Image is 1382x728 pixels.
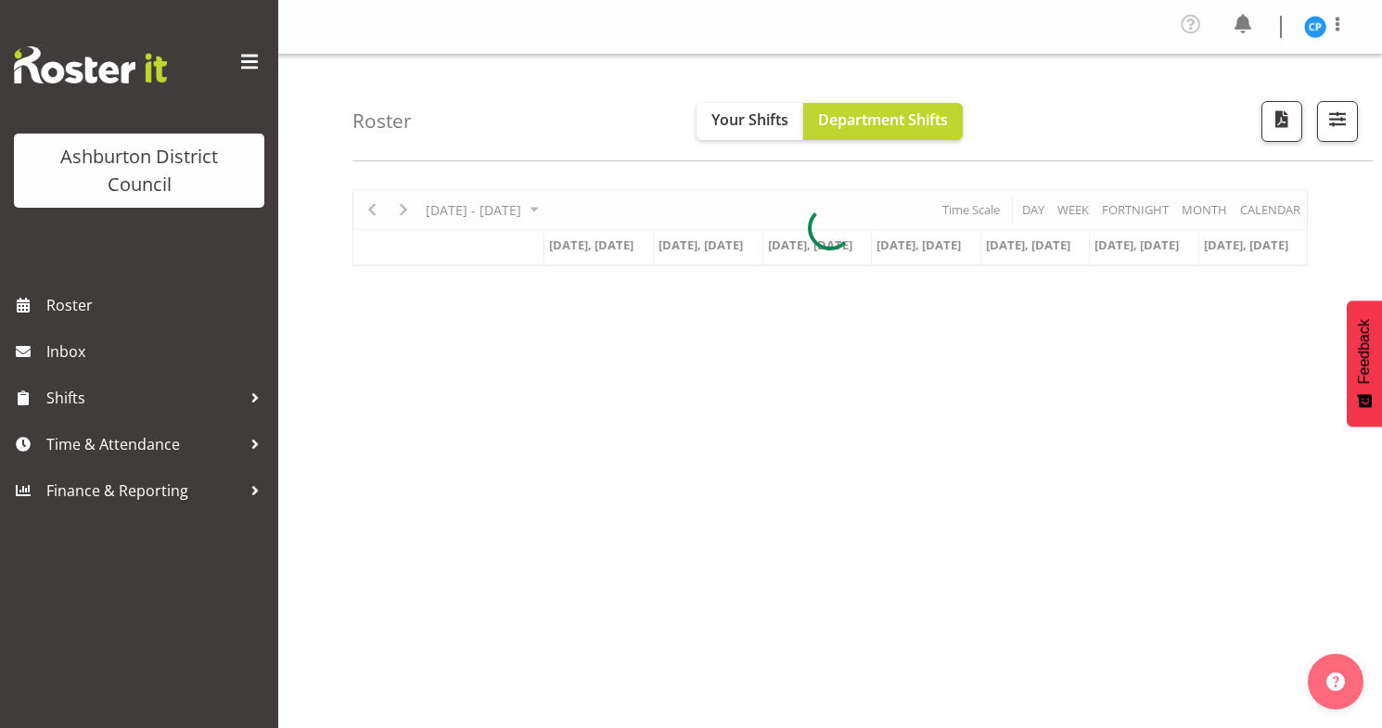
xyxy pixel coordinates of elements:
[1261,101,1302,142] button: Download a PDF of the roster according to the set date range.
[46,477,241,504] span: Finance & Reporting
[46,291,269,319] span: Roster
[1347,300,1382,427] button: Feedback - Show survey
[46,338,269,365] span: Inbox
[711,109,788,130] span: Your Shifts
[14,46,167,83] img: Rosterit website logo
[1317,101,1358,142] button: Filter Shifts
[352,110,412,132] h4: Roster
[803,103,963,140] button: Department Shifts
[1326,672,1345,691] img: help-xxl-2.png
[32,143,246,198] div: Ashburton District Council
[1304,16,1326,38] img: charin-phumcharoen11025.jpg
[697,103,803,140] button: Your Shifts
[818,109,948,130] span: Department Shifts
[1356,319,1373,384] span: Feedback
[46,430,241,458] span: Time & Attendance
[46,384,241,412] span: Shifts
